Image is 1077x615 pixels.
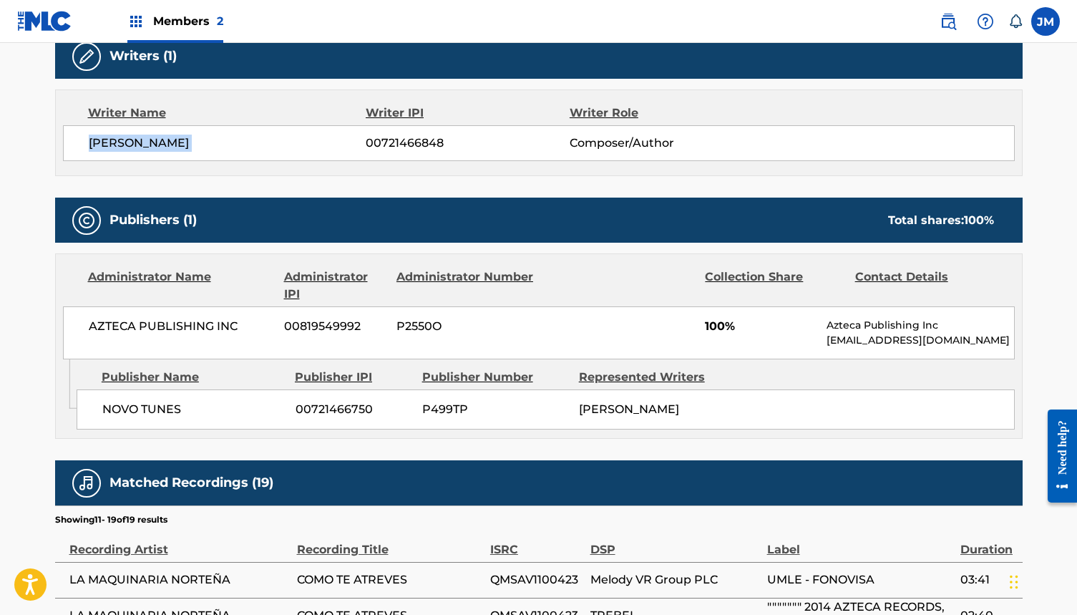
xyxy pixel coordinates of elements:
div: Total shares: [888,212,994,229]
iframe: Resource Center [1037,397,1077,515]
div: Administrator Number [396,268,535,303]
div: Notifications [1008,14,1023,29]
div: Collection Share [705,268,844,303]
img: help [977,13,994,30]
div: Contact Details [855,268,994,303]
h5: Matched Recordings (19) [109,475,273,491]
img: search [940,13,957,30]
p: Showing 11 - 19 of 19 results [55,513,167,526]
span: 100 % [964,213,994,227]
iframe: Chat Widget [1005,546,1077,615]
div: Writer IPI [366,105,570,122]
span: 03:41 [960,571,1015,589]
p: [EMAIL_ADDRESS][DOMAIN_NAME] [827,333,1013,348]
img: Top Rightsholders [127,13,145,30]
span: Members [153,13,223,29]
div: Writer Role [570,105,755,122]
div: Recording Title [297,526,483,558]
div: Drag [1010,561,1018,604]
img: Matched Recordings [78,475,95,492]
span: LA MAQUINARIA NORTEÑA [69,571,290,589]
div: User Menu [1031,7,1060,36]
span: 100% [705,318,816,335]
span: 2 [217,14,223,28]
div: Publisher Name [102,369,284,386]
span: Composer/Author [570,135,755,152]
div: Duration [960,526,1015,558]
span: [PERSON_NAME] [579,402,679,416]
img: MLC Logo [17,11,72,32]
span: Melody VR Group PLC [590,571,760,589]
span: [PERSON_NAME] [89,135,366,152]
span: 00819549992 [284,318,386,335]
div: Publisher Number [422,369,568,386]
div: Administrator Name [88,268,273,303]
span: P499TP [422,401,568,418]
div: Help [971,7,1000,36]
span: NOVO TUNES [102,401,285,418]
span: QMSAV1100423 [490,571,583,589]
div: Recording Artist [69,526,290,558]
h5: Writers (1) [109,48,177,64]
div: Writer Name [88,105,366,122]
span: UMLE - FONOVISA [767,571,953,589]
div: Label [767,526,953,558]
div: Represented Writers [579,369,725,386]
div: Administrator IPI [284,268,386,303]
span: 00721466848 [366,135,569,152]
span: COMO TE ATREVES [297,571,483,589]
p: Azteca Publishing Inc [827,318,1013,333]
img: Writers [78,48,95,65]
div: ISRC [490,526,583,558]
span: AZTECA PUBLISHING INC [89,318,274,335]
img: Publishers [78,212,95,229]
h5: Publishers (1) [109,212,197,228]
span: 00721466750 [296,401,411,418]
a: Public Search [934,7,963,36]
span: P2550O [396,318,535,335]
div: DSP [590,526,760,558]
div: Publisher IPI [295,369,411,386]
